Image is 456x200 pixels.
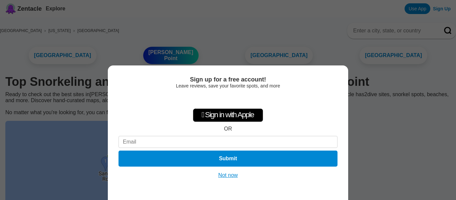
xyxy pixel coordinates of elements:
[194,92,262,107] iframe: Sign in with Google Button
[224,126,232,132] div: OR
[119,76,337,83] div: Sign up for a free account!
[119,151,337,167] button: Submit
[119,136,337,148] input: Email
[216,172,240,179] button: Not now
[193,109,263,122] div: Sign in with Apple
[119,83,337,88] div: Leave reviews, save your favorite spots, and more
